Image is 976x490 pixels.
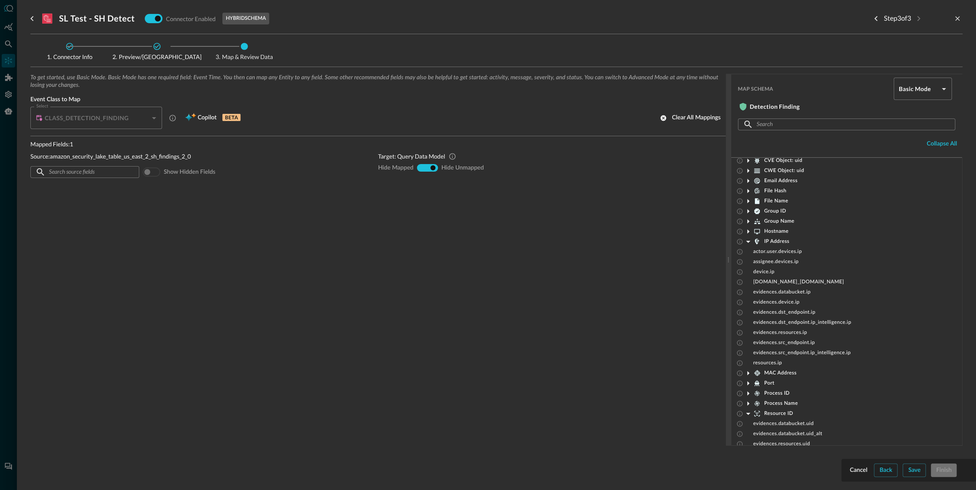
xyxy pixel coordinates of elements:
span: assignee.devices.ip [753,258,799,265]
span: Connector Info [34,54,105,60]
span: Process Name [764,400,798,407]
span: Group ID [764,208,786,215]
span: CVE Object: uid [764,157,802,164]
span: evidences.databucket.uid [753,420,814,427]
span: device.ip [753,269,774,275]
span: evidences.resources.uid [753,441,810,447]
span: Show hidden fields [164,168,215,176]
span: evidences.databucket.uid_alt [753,431,822,437]
span: evidences.dst_endpoint.ip [753,309,815,316]
p: hybrid schema [226,15,266,22]
span: evidences.src_endpoint.ip_intelligence.ip [753,350,851,356]
h5: Detection Finding [750,102,800,111]
button: Previous step [869,12,883,25]
button: CopilotBETA [180,111,246,125]
span: Hostname [764,228,789,235]
span: Group Name [764,218,795,225]
span: [DOMAIN_NAME]_[DOMAIN_NAME] [753,279,844,285]
p: BETA [222,114,241,121]
p: Step 3 of 3 [884,13,911,24]
span: File Hash [764,188,787,194]
span: Port [764,380,774,387]
span: actor.user.devices.ip [753,248,802,255]
span: Event Class to Map [30,96,726,103]
p: Source: amazon_security_lake_table_us_east_2_sh_findings_2_0 [30,152,191,161]
button: close-drawer [952,13,962,24]
input: Search [757,117,936,132]
div: Clear all mappings [672,113,720,123]
span: MAC Address [764,370,797,377]
span: Copilot [197,113,216,123]
span: evidences.device.ip [753,299,800,306]
span: Hide Mapped [378,164,414,172]
span: Map Schema [738,86,890,92]
span: evidences.dst_endpoint.ip_intelligence.ip [753,319,851,326]
div: hide-unmapped [417,164,438,172]
span: IP Address [764,238,789,245]
button: go back [25,12,39,25]
span: Hide Unmapped [441,164,484,172]
h5: Basic Mode [899,85,938,93]
p: Connector Enabled [166,14,216,23]
span: evidences.src_endpoint.ip [753,339,815,346]
span: evidences.resources.ip [753,329,807,336]
h3: SL Test - SH Detect [59,13,135,24]
label: Select [36,103,48,110]
span: Resource ID [764,410,793,417]
p: Mapped Fields: 1 [30,140,365,148]
span: Preview/[GEOGRAPHIC_DATA] [112,54,201,60]
p: Target: Query Data Model [378,152,445,161]
div: Collapse all [927,139,957,149]
span: evidences.databucket.ip [753,289,811,296]
span: File Name [764,198,788,205]
svg: Amazon Security Lake [42,13,52,24]
span: Map & Review Data [208,54,280,60]
span: CWE Object: uid [764,167,804,174]
button: Clear all mappings [655,111,725,125]
input: Search source fields [49,164,120,180]
button: Collapse all [922,137,962,151]
span: resources.ip [753,360,782,366]
span: Email Address [764,178,798,184]
h5: CLASS_DETECTION_FINDING [45,114,129,122]
svg: Query’s Data Model (QDM) is based on the Open Cybersecurity Schema Framework (OCSF). QDM aims to ... [449,153,456,160]
span: Process ID [764,390,789,397]
span: To get started, use Basic Mode. Basic Mode has one required field: Event Time. You then can map a... [30,74,726,89]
